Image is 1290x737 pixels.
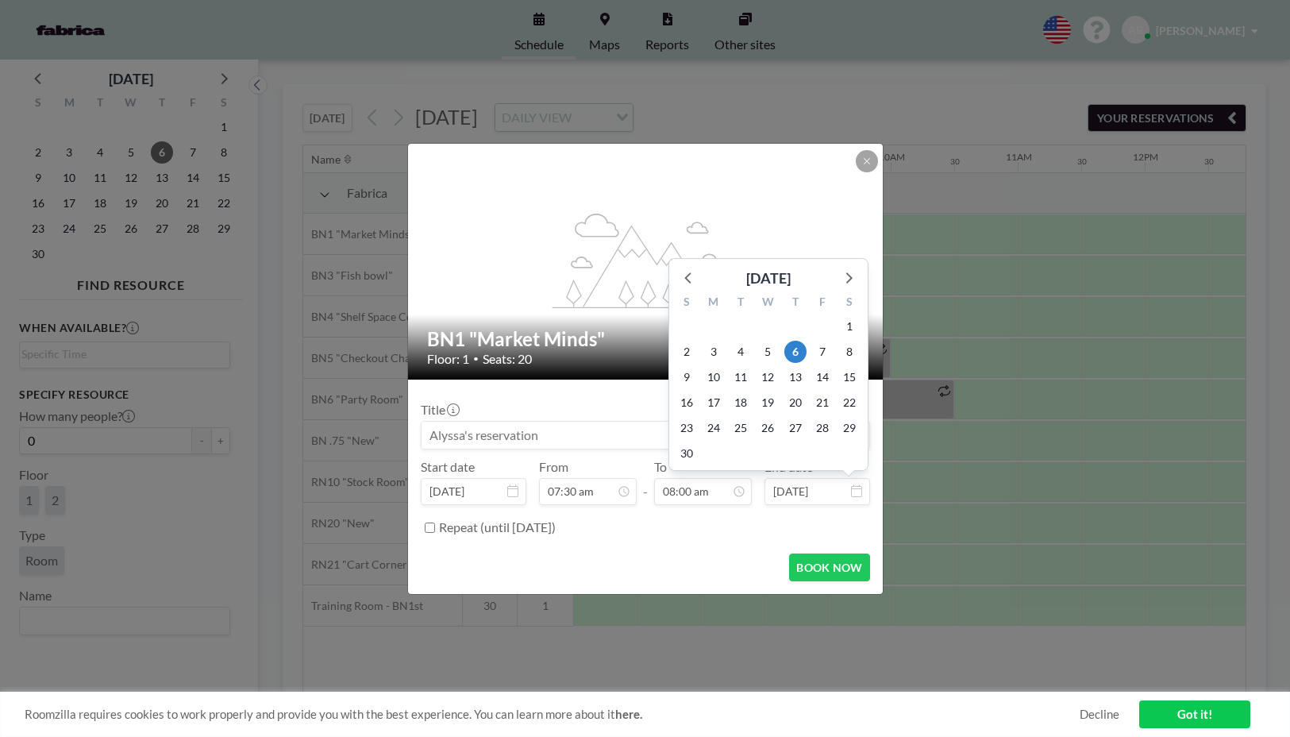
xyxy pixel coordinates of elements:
[811,366,834,388] span: Friday, November 14, 2025
[838,315,861,338] span: Saturday, November 1, 2025
[811,392,834,414] span: Friday, November 21, 2025
[789,554,869,581] button: BOOK NOW
[809,293,836,314] div: F
[703,366,725,388] span: Monday, November 10, 2025
[757,341,779,363] span: Wednesday, November 5, 2025
[782,293,809,314] div: T
[676,417,698,439] span: Sunday, November 23, 2025
[784,417,807,439] span: Thursday, November 27, 2025
[422,422,869,449] input: Alyssa's reservation
[703,341,725,363] span: Monday, November 3, 2025
[673,293,700,314] div: S
[700,293,727,314] div: M
[703,417,725,439] span: Monday, November 24, 2025
[421,402,458,418] label: Title
[427,327,865,351] h2: BN1 "Market Minds"
[473,353,479,365] span: •
[757,392,779,414] span: Wednesday, November 19, 2025
[811,417,834,439] span: Friday, November 28, 2025
[746,267,791,289] div: [DATE]
[483,351,532,367] span: Seats: 20
[427,351,469,367] span: Floor: 1
[676,366,698,388] span: Sunday, November 9, 2025
[836,293,863,314] div: S
[730,341,752,363] span: Tuesday, November 4, 2025
[676,341,698,363] span: Sunday, November 2, 2025
[421,459,475,475] label: Start date
[539,459,568,475] label: From
[730,366,752,388] span: Tuesday, November 11, 2025
[757,366,779,388] span: Wednesday, November 12, 2025
[784,366,807,388] span: Thursday, November 13, 2025
[838,392,861,414] span: Saturday, November 22, 2025
[730,392,752,414] span: Tuesday, November 18, 2025
[552,212,739,307] g: flex-grow: 1.2;
[615,707,642,721] a: here.
[838,341,861,363] span: Saturday, November 8, 2025
[727,293,754,314] div: T
[730,417,752,439] span: Tuesday, November 25, 2025
[703,392,725,414] span: Monday, November 17, 2025
[838,366,861,388] span: Saturday, November 15, 2025
[439,519,556,535] label: Repeat (until [DATE])
[754,293,781,314] div: W
[838,417,861,439] span: Saturday, November 29, 2025
[676,442,698,465] span: Sunday, November 30, 2025
[1139,700,1250,728] a: Got it!
[643,465,648,500] span: -
[757,417,779,439] span: Wednesday, November 26, 2025
[1080,707,1119,722] a: Decline
[676,392,698,414] span: Sunday, November 16, 2025
[25,707,1080,722] span: Roomzilla requires cookies to work properly and provide you with the best experience. You can lea...
[784,341,807,363] span: Thursday, November 6, 2025
[811,341,834,363] span: Friday, November 7, 2025
[654,459,667,475] label: To
[784,392,807,414] span: Thursday, November 20, 2025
